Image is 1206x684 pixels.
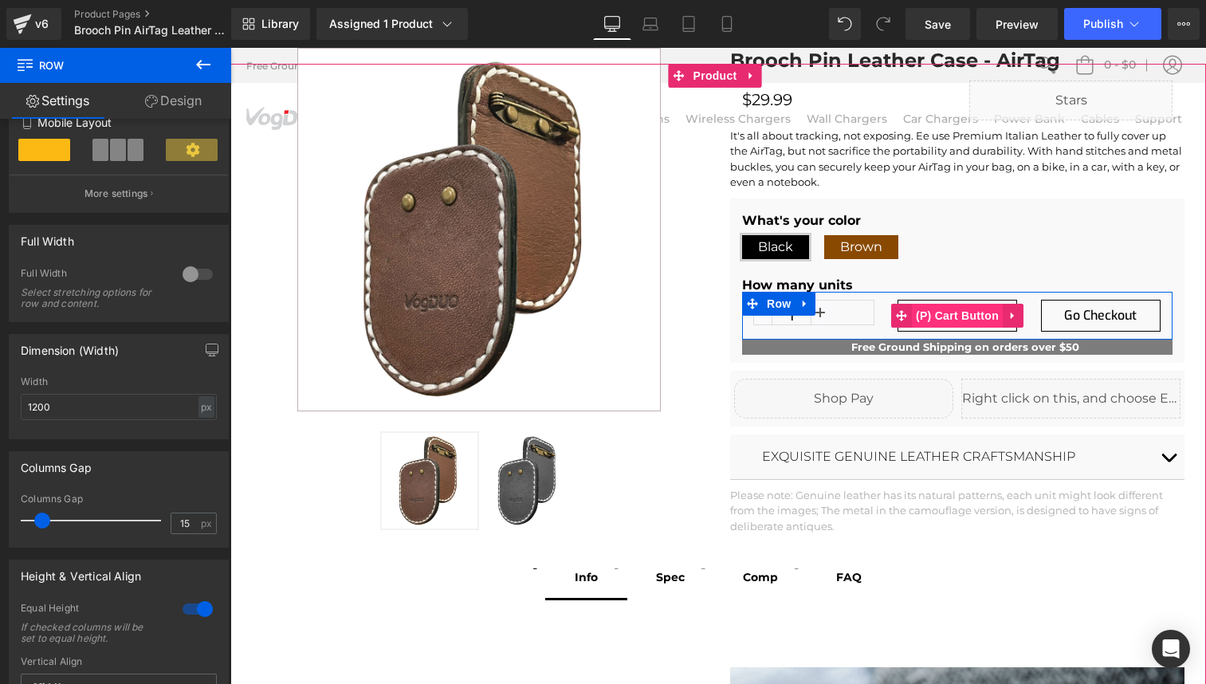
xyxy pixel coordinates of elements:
[834,259,906,276] span: Go Checkout
[667,252,787,284] button: Add To Cart
[116,83,231,119] a: Design
[231,8,310,40] a: New Library
[250,385,346,490] a: Brooch Pin Leather Case - AirTag
[513,522,548,537] strong: Comp
[610,187,652,211] span: Brown
[811,252,930,284] button: Go Checkout
[21,493,217,505] div: Columns Gap
[344,522,367,537] b: Info
[500,2,830,25] a: Brooch Pin Leather Case - AirTag
[500,81,954,143] p: It's all about tracking, not exposing. Ee use Premium Italian Leather to fully cover up the AirTa...
[198,396,214,418] div: px
[631,8,670,40] a: Laptop
[250,385,346,481] img: Brooch Pin Leather Case - AirTag
[593,8,631,40] a: Desktop
[708,8,746,40] a: Mobile
[151,385,247,490] a: Brooch Pin Leather Case - AirTag
[976,8,1058,40] a: Preview
[16,48,175,83] span: Row
[512,42,562,61] span: $29.99
[21,114,217,131] p: Mobile Layout
[459,16,511,40] span: Product
[261,17,299,31] span: Library
[21,376,217,387] div: Width
[500,440,954,487] p: Please note: Genuine leather has its natural patterns, each unit might look different from the im...
[564,244,585,268] a: Expand / Collapse
[21,622,164,644] div: If checked columns will be set to equal height.
[670,8,708,40] a: Tablet
[329,16,455,32] div: Assigned 1 Product
[1083,18,1123,30] span: Publish
[84,187,148,201] p: More settings
[21,287,164,309] div: Select stretching options for row and content.
[21,452,92,474] div: Columns Gap
[21,656,217,667] div: Vertical Align
[21,226,74,248] div: Full Width
[1168,8,1200,40] button: More
[606,522,631,537] strong: FAQ
[201,518,214,529] span: px
[532,244,564,268] span: Row
[10,175,228,212] button: More settings
[621,293,849,305] strong: Free Ground Shipping on orders over $50
[6,8,61,40] a: v6
[996,16,1039,33] span: Preview
[829,8,861,40] button: Undo
[532,399,922,419] div: EXQUISITE GENUINE LEATHER CRAFTSMANSHIP
[512,230,623,245] b: How many units
[21,602,167,619] div: Equal Height
[21,560,141,583] div: Height & Vertical Align
[528,187,563,211] span: Black
[21,394,217,420] input: auto
[21,335,119,357] div: Dimension (Width)
[511,16,532,40] a: Expand / Collapse
[925,16,951,33] span: Save
[74,8,257,21] a: Product Pages
[74,24,227,37] span: Brooch Pin AirTag Leather Case
[151,385,247,481] img: Brooch Pin Leather Case - AirTag
[426,522,454,537] strong: Spec
[32,14,52,34] div: v6
[867,8,899,40] button: Redo
[1152,630,1190,668] div: Open Intercom Messenger
[1064,8,1161,40] button: Publish
[682,256,772,280] span: (P) Cart Button
[772,256,793,280] a: Expand / Collapse
[21,267,167,284] div: Full Width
